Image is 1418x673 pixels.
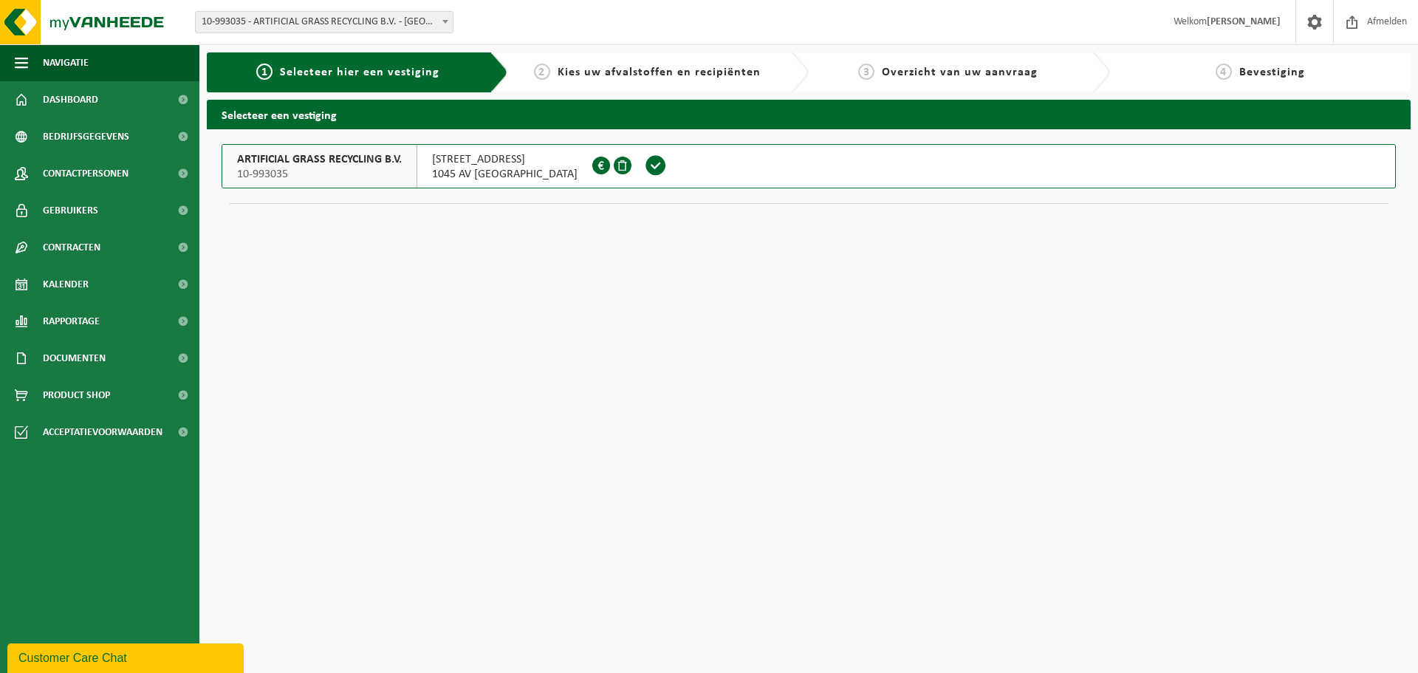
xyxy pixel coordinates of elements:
span: ARTIFICIAL GRASS RECYCLING B.V. [237,152,402,167]
span: Selecteer hier een vestiging [280,66,439,78]
span: 3 [858,64,874,80]
span: Dashboard [43,81,98,118]
button: ARTIFICIAL GRASS RECYCLING B.V. 10-993035 [STREET_ADDRESS]1045 AV [GEOGRAPHIC_DATA] [222,144,1396,188]
span: 10-993035 - ARTIFICIAL GRASS RECYCLING B.V. - AMSTERDAM [196,12,453,33]
span: Contracten [43,229,100,266]
span: Kalender [43,266,89,303]
span: 10-993035 [237,167,402,182]
span: Navigatie [43,44,89,81]
span: Acceptatievoorwaarden [43,414,162,451]
span: Documenten [43,340,106,377]
span: Product Shop [43,377,110,414]
span: Overzicht van uw aanvraag [882,66,1038,78]
span: Bevestiging [1239,66,1305,78]
span: Kies uw afvalstoffen en recipiënten [558,66,761,78]
span: 1 [256,64,273,80]
span: 10-993035 - ARTIFICIAL GRASS RECYCLING B.V. - AMSTERDAM [195,11,453,33]
span: Contactpersonen [43,155,129,192]
span: 1045 AV [GEOGRAPHIC_DATA] [432,167,578,182]
span: 4 [1216,64,1232,80]
span: [STREET_ADDRESS] [432,152,578,167]
span: Rapportage [43,303,100,340]
iframe: chat widget [7,640,247,673]
span: Bedrijfsgegevens [43,118,129,155]
span: Gebruikers [43,192,98,229]
strong: [PERSON_NAME] [1207,16,1281,27]
span: 2 [534,64,550,80]
h2: Selecteer een vestiging [207,100,1411,129]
